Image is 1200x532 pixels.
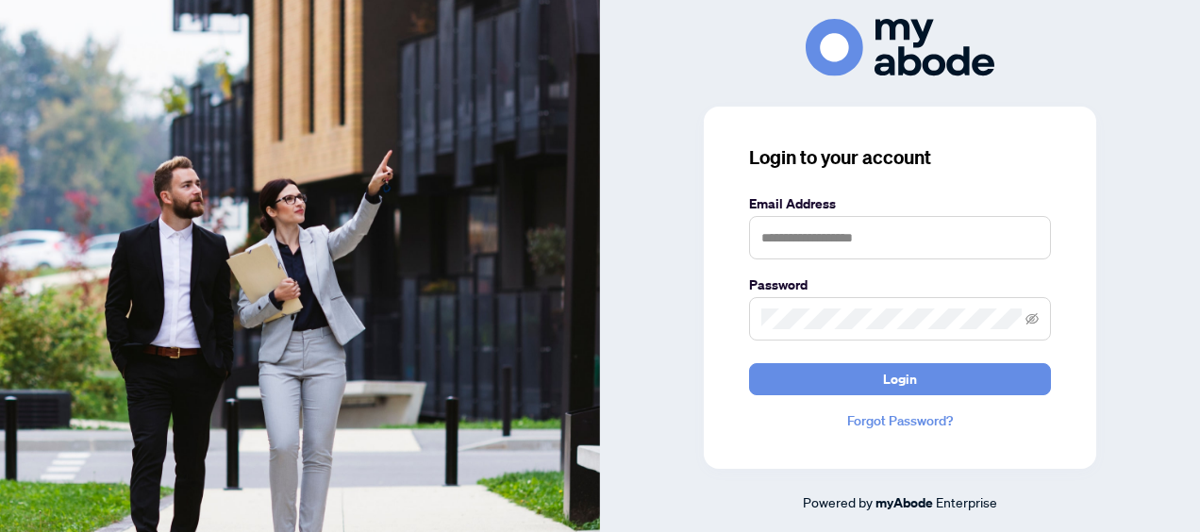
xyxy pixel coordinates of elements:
[749,144,1051,171] h3: Login to your account
[803,493,873,510] span: Powered by
[749,410,1051,431] a: Forgot Password?
[883,364,917,394] span: Login
[806,19,994,76] img: ma-logo
[875,492,933,513] a: myAbode
[749,193,1051,214] label: Email Address
[749,274,1051,295] label: Password
[936,493,997,510] span: Enterprise
[1025,312,1039,325] span: eye-invisible
[749,363,1051,395] button: Login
